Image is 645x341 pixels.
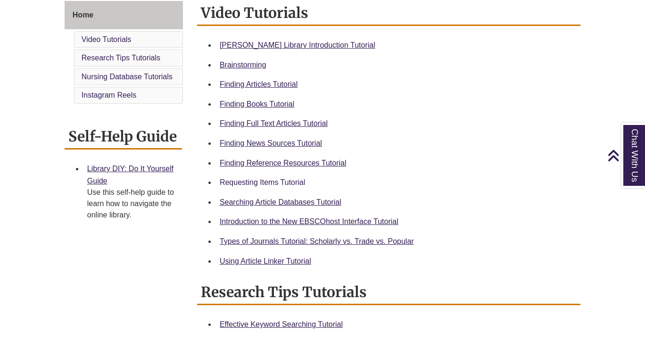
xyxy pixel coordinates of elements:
[220,198,341,206] a: Searching Article Databases Tutorial
[87,165,174,185] a: Library DIY: Do It Yourself Guide
[197,1,580,26] h2: Video Tutorials
[220,119,328,127] a: Finding Full Text Articles Tutorial
[65,1,183,106] div: Guide Page Menu
[607,149,643,162] a: Back to Top
[82,91,137,99] a: Instagram Reels
[220,178,305,186] a: Requesting Items Tutorial
[220,159,347,167] a: Finding Reference Resources Tutorial
[65,125,182,150] h2: Self-Help Guide
[82,35,132,43] a: Video Tutorials
[82,54,160,62] a: Research Tips Tutorials
[220,139,322,147] a: Finding News Sources Tutorial
[220,41,375,49] a: [PERSON_NAME] Library Introduction Tutorial
[220,217,398,225] a: Introduction to the New EBSCOhost Interface Tutorial
[82,73,173,81] a: Nursing Database Tutorials
[220,100,294,108] a: Finding Books Tutorial
[73,11,93,19] span: Home
[220,320,343,328] a: Effective Keyword Searching Tutorial
[220,61,266,69] a: Brainstorming
[87,187,174,221] div: Use this self-help guide to learn how to navigate the online library.
[220,237,414,245] a: Types of Journals Tutorial: Scholarly vs. Trade vs. Popular
[220,257,311,265] a: Using Article Linker Tutorial
[220,80,298,88] a: Finding Articles Tutorial
[197,280,580,305] h2: Research Tips Tutorials
[65,1,183,29] a: Home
